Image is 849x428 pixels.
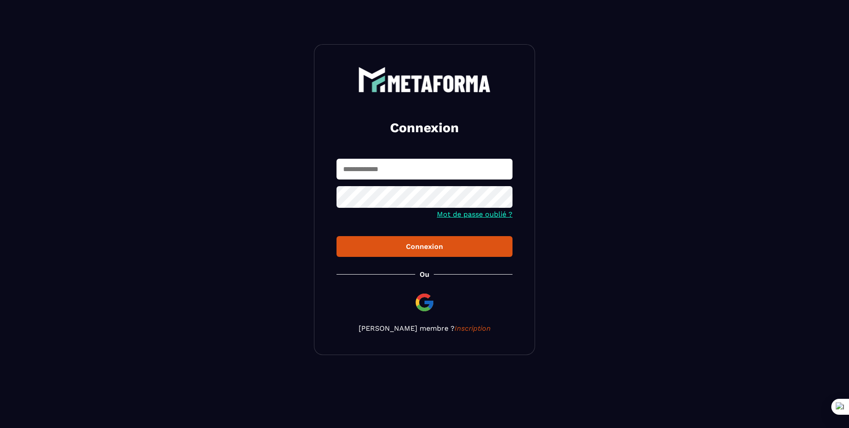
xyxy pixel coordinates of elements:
a: logo [337,67,512,92]
button: Connexion [337,236,512,257]
a: Mot de passe oublié ? [437,210,512,218]
img: logo [358,67,491,92]
p: Ou [420,270,429,279]
a: Inscription [455,324,491,332]
img: google [414,292,435,313]
p: [PERSON_NAME] membre ? [337,324,512,332]
div: Connexion [344,242,505,251]
h2: Connexion [347,119,502,137]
